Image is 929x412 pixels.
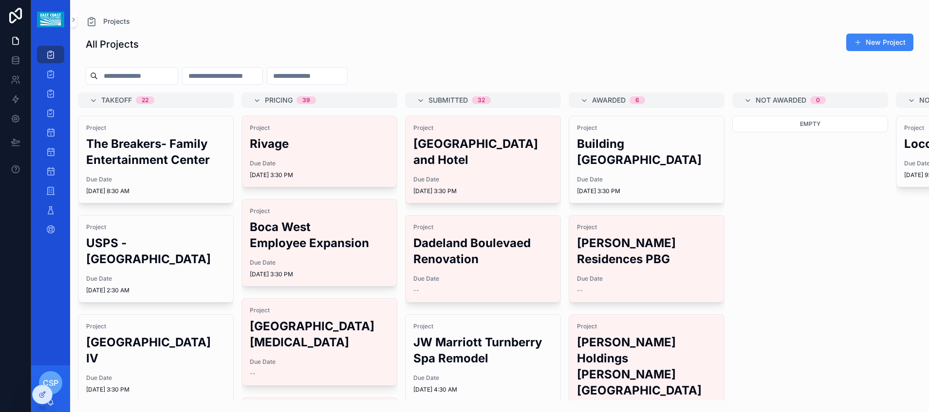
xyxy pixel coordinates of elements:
[142,96,149,104] div: 22
[86,187,225,195] span: [DATE] 8:30 AM
[405,116,561,203] a: Project[GEOGRAPHIC_DATA] and HotelDue Date[DATE] 3:30 PM
[577,187,716,195] span: [DATE] 3:30 PM
[86,275,225,283] span: Due Date
[86,223,225,231] span: Project
[428,95,468,105] span: Submitted
[250,171,389,179] span: [DATE] 3:30 PM
[577,176,716,183] span: Due Date
[569,215,725,303] a: Project[PERSON_NAME] Residences PBGDue Date--
[413,223,553,231] span: Project
[577,223,716,231] span: Project
[78,116,234,203] a: ProjectThe Breakers- Family Entertainment CenterDue Date[DATE] 8:30 AM
[413,235,553,267] h2: Dadeland Boulevaed Renovation
[78,314,234,402] a: Project[GEOGRAPHIC_DATA] IVDue Date[DATE] 3:30 PM
[242,298,397,386] a: Project[GEOGRAPHIC_DATA][MEDICAL_DATA]Due Date--
[250,370,256,377] span: --
[577,287,583,294] span: --
[413,386,553,394] span: [DATE] 4:30 AM
[756,95,806,105] span: Not Awarded
[250,124,389,132] span: Project
[86,16,130,27] a: Projects
[816,96,820,104] div: 0
[577,322,716,330] span: Project
[101,95,132,105] span: Takeoff
[413,322,553,330] span: Project
[577,124,716,132] span: Project
[86,322,225,330] span: Project
[577,136,716,168] h2: Building [GEOGRAPHIC_DATA]
[635,96,639,104] div: 6
[86,334,225,366] h2: [GEOGRAPHIC_DATA] IV
[846,34,913,51] button: New Project
[43,377,58,389] span: CSP
[250,270,389,278] span: [DATE] 3:30 PM
[86,386,225,394] span: [DATE] 3:30 PM
[242,199,397,287] a: ProjectBoca West Employee ExpansionDue Date[DATE] 3:30 PM
[250,259,389,267] span: Due Date
[37,12,64,27] img: App logo
[250,219,389,251] h2: Boca West Employee Expansion
[577,275,716,283] span: Due Date
[242,116,397,187] a: ProjectRivageDue Date[DATE] 3:30 PM
[103,17,130,26] span: Projects
[592,95,626,105] span: Awarded
[86,136,225,168] h2: The Breakers- Family Entertainment Center
[413,287,419,294] span: --
[86,235,225,267] h2: USPS - [GEOGRAPHIC_DATA]
[413,334,553,366] h2: JW Marriott Turnberry Spa Remodel
[577,334,716,398] h2: [PERSON_NAME] Holdings [PERSON_NAME][GEOGRAPHIC_DATA]
[413,176,553,183] span: Due Date
[405,314,561,402] a: ProjectJW Marriott Turnberry Spa RemodelDue Date[DATE] 4:30 AM
[577,235,716,267] h2: [PERSON_NAME] Residences PBG
[250,207,389,215] span: Project
[250,160,389,167] span: Due Date
[250,358,389,366] span: Due Date
[413,136,553,168] h2: [GEOGRAPHIC_DATA] and Hotel
[86,124,225,132] span: Project
[78,215,234,303] a: ProjectUSPS - [GEOGRAPHIC_DATA]Due Date[DATE] 2:30 AM
[413,187,553,195] span: [DATE] 3:30 PM
[478,96,485,104] div: 32
[413,374,553,382] span: Due Date
[265,95,293,105] span: Pricing
[800,120,820,127] span: Empty
[86,37,139,51] h1: All Projects
[302,96,310,104] div: 39
[250,318,389,350] h2: [GEOGRAPHIC_DATA][MEDICAL_DATA]
[250,306,389,314] span: Project
[31,39,70,251] div: scrollable content
[405,215,561,303] a: ProjectDadeland Boulevaed RenovationDue Date--
[86,374,225,382] span: Due Date
[250,136,389,152] h2: Rivage
[413,275,553,283] span: Due Date
[86,287,225,294] span: [DATE] 2:30 AM
[86,176,225,183] span: Due Date
[413,124,553,132] span: Project
[569,116,725,203] a: ProjectBuilding [GEOGRAPHIC_DATA]Due Date[DATE] 3:30 PM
